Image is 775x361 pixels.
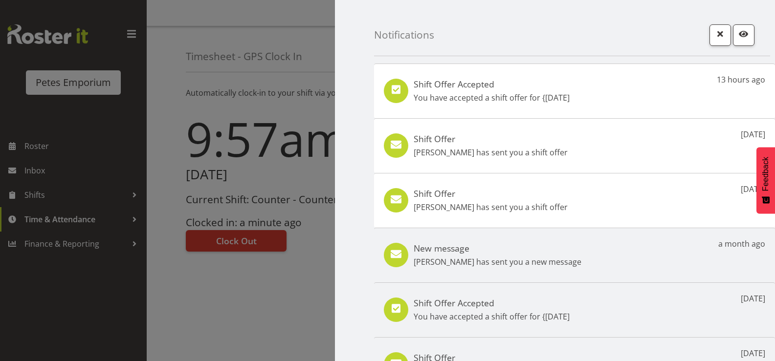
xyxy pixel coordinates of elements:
h5: New message [414,243,581,254]
h4: Notifications [374,29,434,41]
button: Mark as read [733,24,754,46]
p: [DATE] [741,293,765,304]
p: [DATE] [741,347,765,359]
p: [PERSON_NAME] has sent you a shift offer [414,147,568,158]
p: You have accepted a shift offer for {[DATE] [414,92,570,104]
h5: Shift Offer [414,188,568,199]
p: [DATE] [741,183,765,195]
h5: Shift Offer [414,133,568,144]
p: 13 hours ago [717,74,765,85]
button: Close [709,24,731,46]
p: You have accepted a shift offer for {[DATE] [414,311,570,322]
p: a month ago [718,238,765,250]
p: [PERSON_NAME] has sent you a new message [414,256,581,268]
h5: Shift Offer Accepted [414,79,570,89]
button: Feedback - Show survey [756,147,775,213]
h5: Shift Offer Accepted [414,297,570,308]
span: Feedback [761,157,770,191]
p: [DATE] [741,128,765,140]
p: [PERSON_NAME] has sent you a shift offer [414,201,568,213]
